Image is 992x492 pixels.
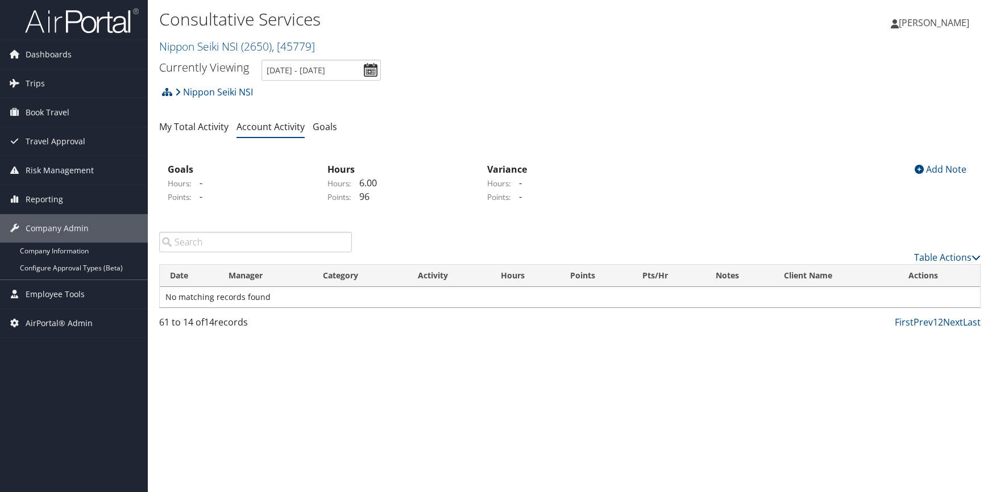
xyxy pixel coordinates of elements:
[194,190,202,203] span: -
[513,177,522,189] span: -
[898,265,980,287] th: Actions
[313,120,337,133] a: Goals
[487,163,527,176] strong: Variance
[327,191,351,203] label: Points:
[632,265,705,287] th: Pts/Hr
[354,190,370,203] span: 96
[175,81,253,103] a: Nippon Seiki NSI
[26,185,63,214] span: Reporting
[160,265,218,287] th: Date: activate to sort column descending
[26,280,85,308] span: Employee Tools
[487,191,511,203] label: Points:
[938,316,943,328] a: 2
[26,214,89,243] span: Company Admin
[241,39,272,54] span: ( 2650 )
[272,39,315,54] span: , [ 45779 ]
[168,178,192,189] label: Hours:
[933,316,938,328] a: 1
[513,190,522,203] span: -
[160,287,980,307] td: No matching records found
[159,39,315,54] a: Nippon Seiki NSI
[327,163,355,176] strong: Hours
[262,60,381,81] input: [DATE] - [DATE]
[26,98,69,127] span: Book Travel
[25,7,139,34] img: airportal-logo.png
[354,177,377,189] span: 6.00
[914,251,981,264] a: Table Actions
[26,156,94,185] span: Risk Management
[327,178,351,189] label: Hours:
[895,316,914,328] a: First
[909,162,972,176] div: Add Note
[899,16,969,29] span: [PERSON_NAME]
[26,40,72,69] span: Dashboards
[168,163,193,176] strong: Goals
[774,265,898,287] th: Client Name
[204,316,214,328] span: 14
[914,316,933,328] a: Prev
[159,60,249,75] h3: Currently Viewing
[159,120,229,133] a: My Total Activity
[194,177,202,189] span: -
[159,315,352,335] div: 61 to 14 of records
[487,178,511,189] label: Hours:
[218,265,312,287] th: Manager: activate to sort column ascending
[26,127,85,156] span: Travel Approval
[408,265,491,287] th: Activity: activate to sort column ascending
[26,69,45,98] span: Trips
[560,265,632,287] th: Points
[943,316,963,328] a: Next
[705,265,774,287] th: Notes
[168,191,192,203] label: Points:
[313,265,408,287] th: Category: activate to sort column ascending
[891,6,981,40] a: [PERSON_NAME]
[963,316,981,328] a: Last
[26,309,93,337] span: AirPortal® Admin
[159,7,707,31] h1: Consultative Services
[236,120,305,133] a: Account Activity
[491,265,560,287] th: Hours
[159,232,352,252] input: Search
